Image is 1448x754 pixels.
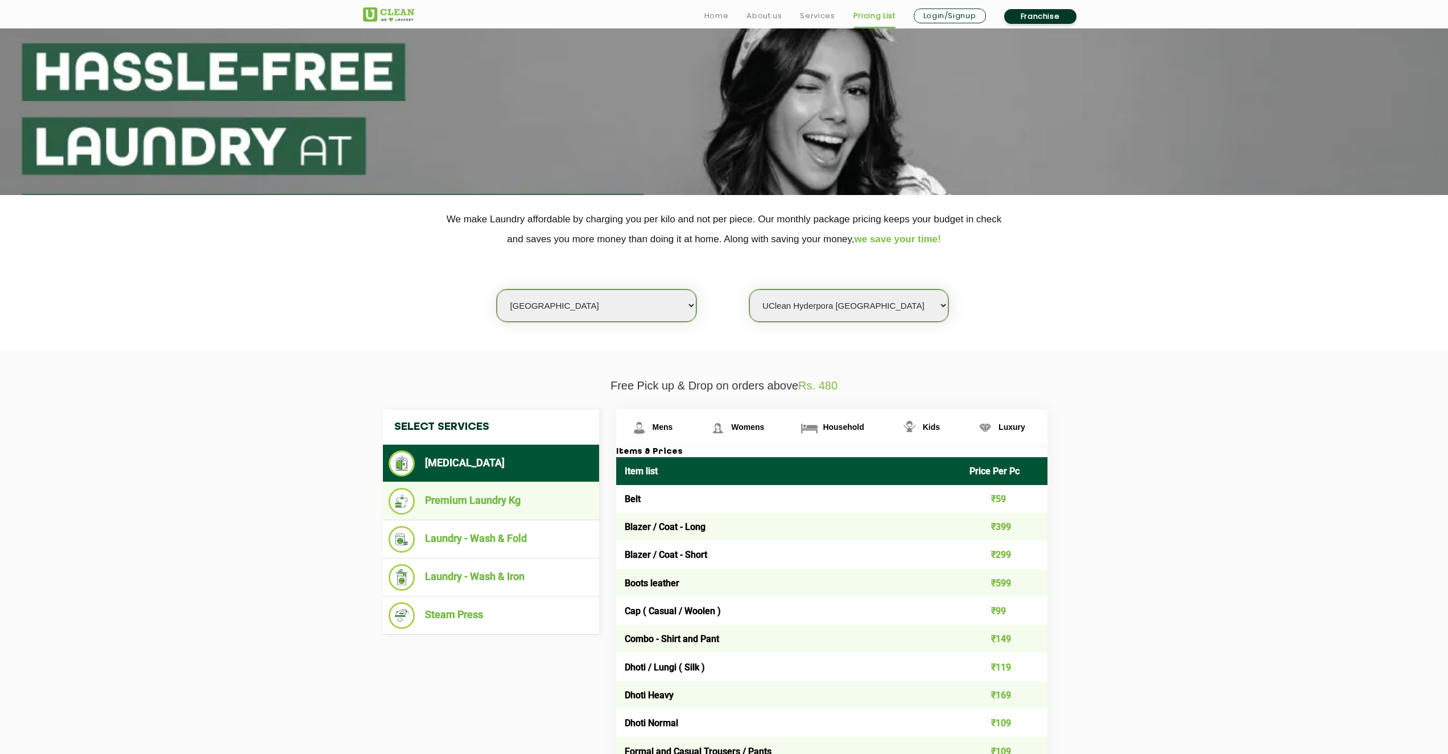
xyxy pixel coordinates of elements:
img: Luxury [975,418,995,438]
li: Laundry - Wash & Iron [389,564,593,591]
li: [MEDICAL_DATA] [389,450,593,477]
td: ₹599 [961,569,1047,597]
img: Premium Laundry Kg [389,488,415,515]
img: Mens [629,418,649,438]
img: Household [799,418,819,438]
a: Home [704,9,729,23]
span: Mens [653,422,673,432]
td: Blazer / Coat - Short [616,541,962,569]
a: Services [800,9,835,23]
span: we save your time! [855,234,941,245]
img: Kids [900,418,919,438]
img: Womens [708,418,728,438]
td: ₹119 [961,653,1047,681]
span: Rs. 480 [798,379,838,392]
td: Belt [616,485,962,513]
td: ₹399 [961,513,1047,541]
th: Item list [616,457,962,485]
td: Dhoti Heavy [616,681,962,709]
span: Luxury [999,422,1025,432]
span: Household [823,422,864,432]
li: Premium Laundry Kg [389,488,593,515]
a: About us [746,9,782,23]
p: We make Laundry affordable by charging you per kilo and not per piece. Our monthly package pricin... [363,209,1086,249]
a: Login/Signup [914,9,986,23]
td: Boots leather [616,569,962,597]
span: Womens [731,422,764,432]
td: ₹299 [961,541,1047,569]
img: Laundry - Wash & Iron [389,564,415,591]
td: ₹59 [961,485,1047,513]
img: Dry Cleaning [389,450,415,477]
a: Franchise [1004,9,1076,24]
td: Dhoti / Lungi ( Silk ) [616,653,962,681]
li: Steam Press [389,602,593,629]
th: Price Per Pc [961,457,1047,485]
td: Blazer / Coat - Long [616,513,962,541]
td: ₹109 [961,709,1047,737]
td: ₹149 [961,625,1047,653]
span: Kids [923,422,940,432]
a: Pricing List [853,9,896,23]
img: Steam Press [389,602,415,629]
td: ₹169 [961,681,1047,709]
p: Free Pick up & Drop on orders above [363,379,1086,392]
td: Combo - Shirt and Pant [616,625,962,653]
img: Laundry - Wash & Fold [389,526,415,553]
img: UClean Laundry and Dry Cleaning [363,7,414,22]
td: Cap ( Casual / Woolen ) [616,597,962,625]
td: Dhoti Normal [616,709,962,737]
h3: Items & Prices [616,447,1047,457]
li: Laundry - Wash & Fold [389,526,593,553]
td: ₹99 [961,597,1047,625]
h4: Select Services [383,409,599,445]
